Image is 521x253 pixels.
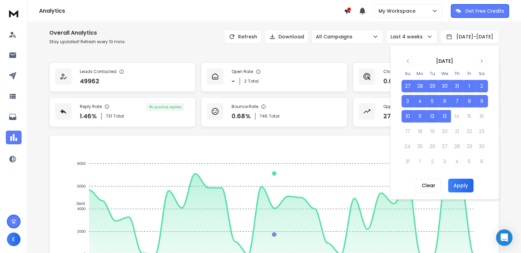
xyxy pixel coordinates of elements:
button: 4 [414,95,426,107]
button: E [7,232,21,246]
button: 31 [451,80,463,92]
p: Opportunities [383,104,411,109]
p: Last 4 weeks [390,33,425,40]
span: 731 [106,113,112,119]
p: 0.68 % [232,111,251,121]
a: Click Rate0.00%0 Total [353,62,499,92]
span: Total [248,79,259,84]
button: 13 [438,110,451,122]
div: [DATE] [436,58,453,64]
button: Refresh [224,30,262,44]
p: Get Free Credits [465,8,504,14]
button: Get Free Credits [451,4,509,18]
th: Wednesday [438,70,451,77]
button: 1 [463,80,475,92]
button: 3 [401,95,414,107]
button: 28 [414,80,426,92]
button: 6 [438,95,451,107]
p: All Campaigns [316,33,355,40]
button: 11 [414,110,426,122]
span: Total [269,113,280,119]
a: Open Rate-2Total [201,62,347,92]
p: 27 [383,111,391,121]
button: 12 [426,110,438,122]
div: 4 % positive replies [146,103,184,111]
th: Saturday [475,70,488,77]
a: Reply Rate1.46%731Total4% positive replies [49,97,196,127]
a: Bounce Rate0.68%746Total [201,97,347,127]
p: Refresh [238,33,257,40]
p: 49962 [80,76,99,86]
p: Open Rate [232,69,253,74]
p: - [232,76,235,86]
h1: Analytics [39,7,344,15]
div: Open Intercom Messenger [496,229,512,246]
p: 1.46 % [80,111,97,121]
button: 5 [426,95,438,107]
tspan: 6000 [77,184,85,188]
button: 10 [401,110,414,122]
p: Bounce Rate [232,104,258,109]
span: 746 [260,113,268,119]
button: 30 [438,80,451,92]
a: Opportunities27$2700 [353,97,499,127]
img: logo [7,7,21,20]
p: My Workspace [379,8,418,14]
th: Friday [463,70,475,77]
button: 2 [475,80,488,92]
button: 9 [475,95,488,107]
p: 0.00 % [383,76,402,86]
tspan: 4000 [77,207,85,211]
button: [DATE]-[DATE] [440,30,499,44]
tspan: 2000 [77,229,85,233]
a: Leads Contacted49962 [49,62,196,92]
button: Apply [448,179,473,192]
th: Tuesday [426,70,438,77]
span: Sent [71,201,85,206]
button: Go to previous month [403,56,412,66]
p: Leads Contacted [80,69,116,74]
span: Total [113,113,124,119]
p: Click Rate [383,69,404,74]
th: Thursday [451,70,463,77]
button: 7 [451,95,463,107]
button: 8 [463,95,475,107]
th: Monday [414,70,426,77]
th: Sunday [401,70,414,77]
h1: Overall Analytics [49,29,126,37]
p: Download [278,33,304,40]
button: Go to next month [477,56,486,66]
button: Clear [416,179,441,192]
button: 29 [426,80,438,92]
p: Reply Rate [80,104,102,109]
span: 2 [244,79,247,84]
button: Download [264,30,309,44]
button: 27 [401,80,414,92]
p: Stay updated! Refresh every 10 mins. [49,39,126,45]
tspan: 8000 [77,161,85,166]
